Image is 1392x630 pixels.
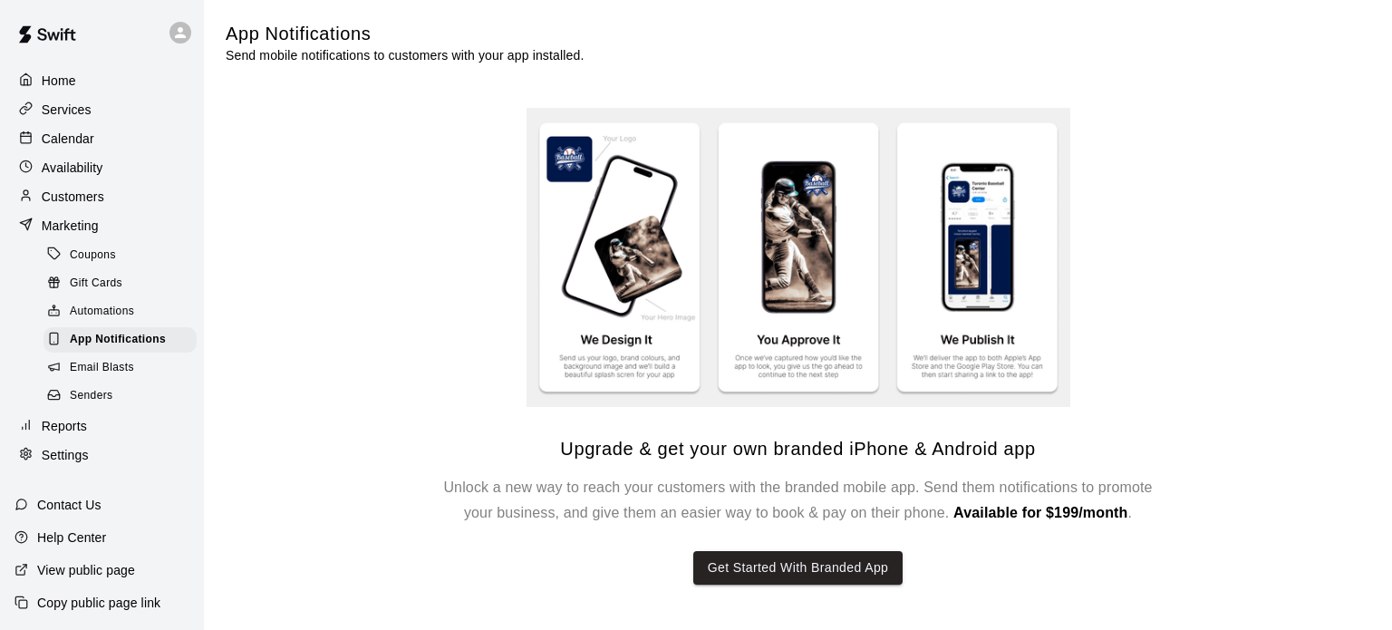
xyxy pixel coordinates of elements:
span: App Notifications [70,331,166,349]
p: View public page [37,561,135,579]
p: Customers [42,188,104,206]
span: Senders [70,387,113,405]
a: Coupons [43,241,204,269]
a: Availability [14,154,189,181]
a: App Notifications [43,326,204,354]
a: Customers [14,183,189,210]
a: Email Blasts [43,354,204,383]
div: Gift Cards [43,271,197,296]
p: Calendar [42,130,94,148]
p: Home [42,72,76,90]
p: Copy public page link [37,594,160,612]
p: Send mobile notifications to customers with your app installed. [226,46,584,64]
a: Reports [14,412,189,440]
a: Senders [43,383,204,411]
p: Contact Us [37,496,101,514]
a: Marketing [14,212,189,239]
a: Gift Cards [43,269,204,297]
a: Home [14,67,189,94]
p: Help Center [37,528,106,547]
h5: Upgrade & get your own branded iPhone & Android app [560,437,1035,461]
a: Settings [14,441,189,469]
p: Availability [42,159,103,177]
a: Calendar [14,125,189,152]
a: Get Started With Branded App [693,526,904,585]
span: Automations [70,303,134,321]
span: Coupons [70,247,116,265]
h5: App Notifications [226,22,584,46]
span: Gift Cards [70,275,122,293]
div: Coupons [43,243,197,268]
div: Senders [43,383,197,409]
p: Settings [42,446,89,464]
p: Services [42,101,92,119]
span: Email Blasts [70,359,134,377]
a: Automations [43,298,204,326]
a: Services [14,96,189,123]
button: Get Started With Branded App [693,551,904,585]
div: Automations [43,299,197,325]
p: Reports [42,417,87,435]
h6: Unlock a new way to reach your customers with the branded mobile app. Send them notifications to ... [436,475,1161,526]
img: Branded app [527,108,1070,408]
div: App Notifications [43,327,197,353]
p: Marketing [42,217,99,235]
span: Available for $199/month [953,505,1127,520]
div: Email Blasts [43,355,197,381]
